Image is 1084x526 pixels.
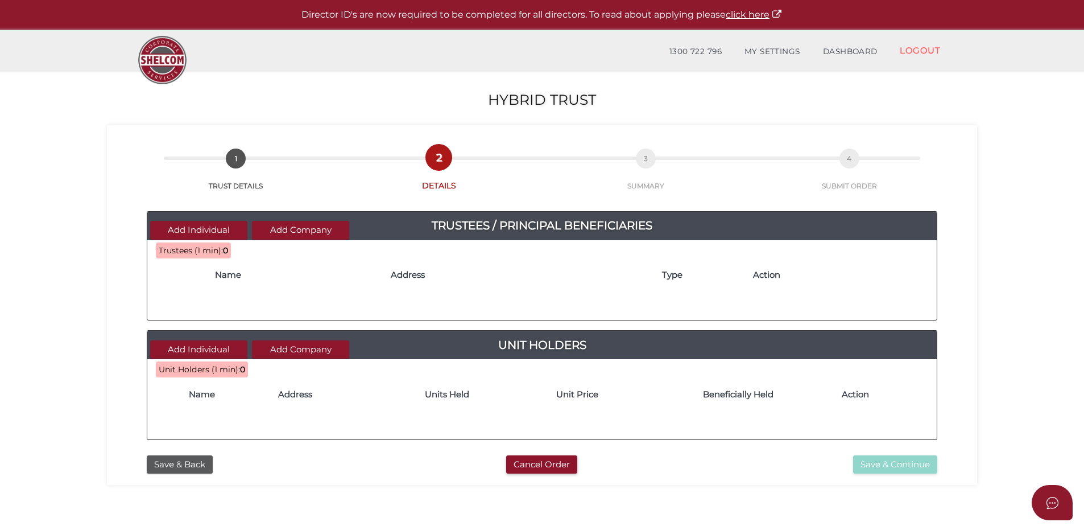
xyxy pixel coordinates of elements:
button: Open asap [1032,485,1073,520]
a: 4SUBMIT ORDER [750,161,949,191]
button: Add Individual [150,221,247,240]
p: Director ID's are now required to be completed for all directors. To read about applying please [28,9,1056,22]
a: 2DETAILS [336,160,541,191]
span: Trustees (1 min): [159,245,223,256]
button: Add Company [252,340,349,359]
button: Add Individual [150,340,247,359]
a: click here [726,9,783,20]
h4: Beneficially Held [647,390,830,400]
span: 2 [429,147,449,167]
a: MY SETTINGS [733,40,812,63]
a: Unit Holders [147,336,937,354]
a: 1TRUST DETAILS [135,161,336,191]
span: 1 [226,149,246,169]
a: DASHBOARD [812,40,889,63]
span: 3 [636,149,656,169]
h4: Name [189,390,267,400]
h4: Name [215,270,379,280]
span: 4 [839,149,859,169]
button: Save & Back [147,455,213,474]
a: Trustees / Principal Beneficiaries [147,216,937,235]
h4: Action [842,390,922,400]
button: Save & Continue [853,455,937,474]
button: Add Company [252,221,349,240]
h4: Action [753,270,922,280]
a: 3SUMMARY [542,161,750,191]
h4: Unit Price [519,390,635,400]
b: 0 [223,245,228,256]
h4: Address [278,390,375,400]
h4: Type [603,270,741,280]
a: LOGOUT [888,39,951,62]
span: Unit Holders (1 min): [159,364,240,375]
h4: Address [391,270,593,280]
b: 0 [240,364,245,375]
button: Cancel Order [506,455,577,474]
a: 1300 722 796 [658,40,733,63]
h4: Units Held [386,390,507,400]
img: Logo [133,30,192,90]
